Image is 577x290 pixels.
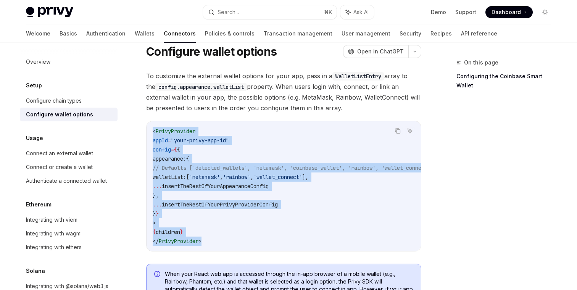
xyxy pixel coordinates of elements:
code: config.appearance.walletList [155,83,247,91]
div: Integrating with viem [26,215,77,224]
span: , [220,174,223,180]
h5: Usage [26,134,43,143]
span: 'metamask' [189,174,220,180]
span: } [153,210,156,217]
h5: Setup [26,81,42,90]
span: PrivyProvider [156,128,195,135]
a: Connect or create a wallet [20,160,118,174]
span: }, [153,192,159,199]
a: API reference [461,24,497,43]
a: Demo [431,8,446,16]
span: { [186,155,189,162]
h5: Solana [26,266,45,275]
span: PrivyProvider [159,238,198,245]
a: Security [400,24,421,43]
span: appId [153,137,168,144]
div: Integrating with ethers [26,243,82,252]
span: config [153,146,171,153]
a: Connect an external wallet [20,147,118,160]
a: Recipes [430,24,452,43]
a: Authenticate a connected wallet [20,174,118,188]
a: User management [342,24,390,43]
div: Integrating with wagmi [26,229,82,238]
span: ... [153,201,162,208]
a: Welcome [26,24,50,43]
span: 'wallet_connect' [253,174,302,180]
span: On this page [464,58,498,67]
span: = [171,146,174,153]
svg: Info [154,271,162,279]
span: Dashboard [492,8,521,16]
div: Connect or create a wallet [26,163,93,172]
span: ⌘ K [324,9,332,15]
a: Connectors [164,24,196,43]
span: } [180,229,183,235]
span: walletList: [153,174,186,180]
div: Connect an external wallet [26,149,93,158]
span: "your-privy-app-id" [171,137,229,144]
a: Configure wallet options [20,108,118,121]
a: Configure chain types [20,94,118,108]
span: { [174,146,177,153]
span: 'rainbow' [223,174,250,180]
span: = [168,137,171,144]
span: [ [186,174,189,180]
span: ... [153,183,162,190]
span: < [153,128,156,135]
div: Authenticate a connected wallet [26,176,107,185]
a: Wallets [135,24,155,43]
span: Ask AI [353,8,369,16]
a: Configuring the Coinbase Smart Wallet [456,70,557,92]
button: Ask AI [405,126,415,136]
div: Search... [218,8,239,17]
a: Integrating with wagmi [20,227,118,240]
img: light logo [26,7,73,18]
span: { [177,146,180,153]
span: { [153,229,156,235]
a: Policies & controls [205,24,255,43]
span: } [156,210,159,217]
span: , [250,174,253,180]
button: Toggle dark mode [539,6,551,18]
button: Ask AI [340,5,374,19]
span: insertTheRestOfYourAppearanceConfig [162,183,269,190]
span: ], [302,174,308,180]
span: insertTheRestOfYourPrivyProviderConfig [162,201,278,208]
span: </ [153,238,159,245]
a: Support [455,8,476,16]
a: Integrating with viem [20,213,118,227]
span: > [198,238,201,245]
a: Authentication [86,24,126,43]
div: Configure chain types [26,96,82,105]
span: Open in ChatGPT [357,48,404,55]
a: Transaction management [264,24,332,43]
code: WalletListEntry [332,72,384,81]
a: Integrating with ethers [20,240,118,254]
div: Overview [26,57,50,66]
div: Configure wallet options [26,110,93,119]
h1: Configure wallet options [146,45,277,58]
button: Copy the contents from the code block [393,126,403,136]
a: Overview [20,55,118,69]
a: Basics [60,24,77,43]
span: > [153,219,156,226]
span: // Defaults ['detected_wallets', 'metamask', 'coinbase_wallet', 'rainbow', 'wallet_connect'] [153,164,434,171]
a: Dashboard [485,6,533,18]
button: Search...⌘K [203,5,337,19]
button: Open in ChatGPT [343,45,408,58]
h5: Ethereum [26,200,52,209]
span: appearance: [153,155,186,162]
span: children [156,229,180,235]
span: To customize the external wallet options for your app, pass in a array to the property. When user... [146,71,421,113]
